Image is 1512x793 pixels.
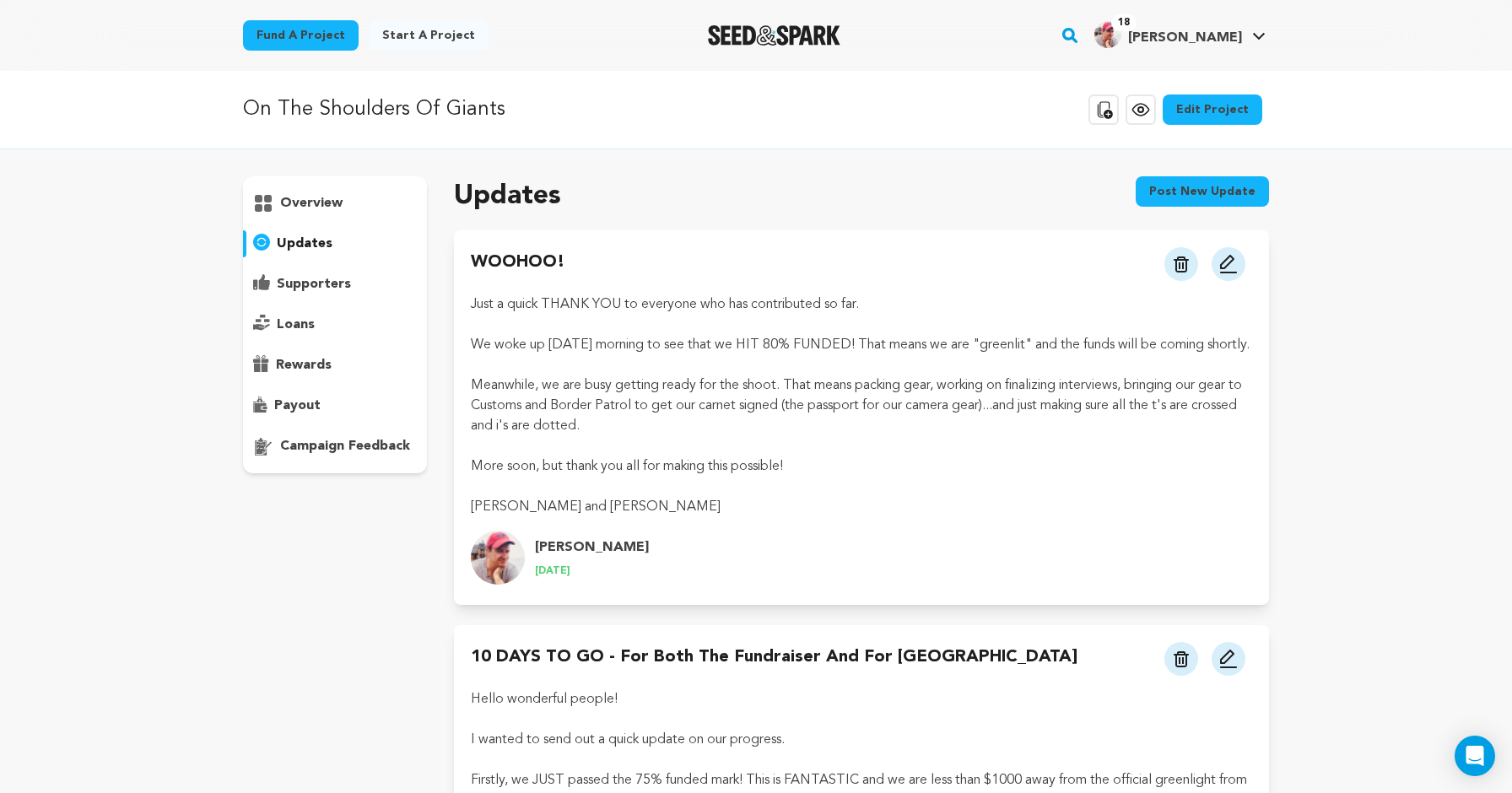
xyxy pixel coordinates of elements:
a: Start a project [369,20,489,51]
p: Just a quick THANK YOU to everyone who has contributed so far. [471,294,1252,315]
h4: [PERSON_NAME] [535,537,649,558]
button: overview [243,190,427,217]
span: Scott D.'s Profile [1091,18,1269,53]
p: rewards [276,355,332,375]
p: campaign feedback [280,436,410,456]
a: Scott D.'s Profile [1091,18,1269,48]
button: loans [243,311,427,338]
button: rewards [243,352,427,379]
p: On The Shoulders Of Giants [243,94,505,125]
div: Open Intercom Messenger [1455,736,1495,776]
p: [PERSON_NAME] and [PERSON_NAME] [471,497,1252,517]
img: pencil.svg [1218,649,1239,669]
img: Seed&Spark Logo Dark Mode [708,25,840,46]
a: update.author.name Profile [471,531,1252,585]
a: Fund a project [243,20,359,51]
div: Scott D.'s Profile [1094,21,1242,48]
img: pencil.svg [1218,254,1239,274]
p: Meanwhile, we are busy getting ready for the shoot. That means packing gear, working on finalizin... [471,375,1252,436]
p: overview [280,193,343,213]
span: 18 [1111,14,1137,31]
img: trash.svg [1174,651,1189,667]
p: More soon, but thank you all for making this possible! [471,456,1252,477]
p: payout [274,396,321,416]
button: payout [243,392,427,419]
p: loans [277,315,315,335]
img: 73bbabdc3393ef94.png [471,531,525,585]
h4: 10 DAYS TO GO - for both the fundraiser and for [GEOGRAPHIC_DATA] [471,645,1077,676]
button: campaign feedback [243,433,427,460]
p: I wanted to send out a quick update on our progress. [471,730,1252,750]
p: supporters [277,274,351,294]
h4: WOOHOO! [471,251,565,281]
button: updates [243,230,427,257]
p: Hello wonderful people! [471,689,1252,709]
span: [PERSON_NAME] [1128,31,1242,45]
p: We woke up [DATE] morning to see that we HIT 80% FUNDED! That means we are "greenlit" and the fun... [471,335,1252,355]
p: updates [277,234,332,254]
button: Post new update [1136,176,1269,207]
a: Edit Project [1163,94,1262,125]
p: [DATE] [535,564,649,578]
img: 73bbabdc3393ef94.png [1094,21,1121,48]
button: supporters [243,271,427,298]
h2: Updates [454,176,561,217]
img: trash.svg [1174,256,1189,272]
a: Seed&Spark Homepage [708,25,840,46]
